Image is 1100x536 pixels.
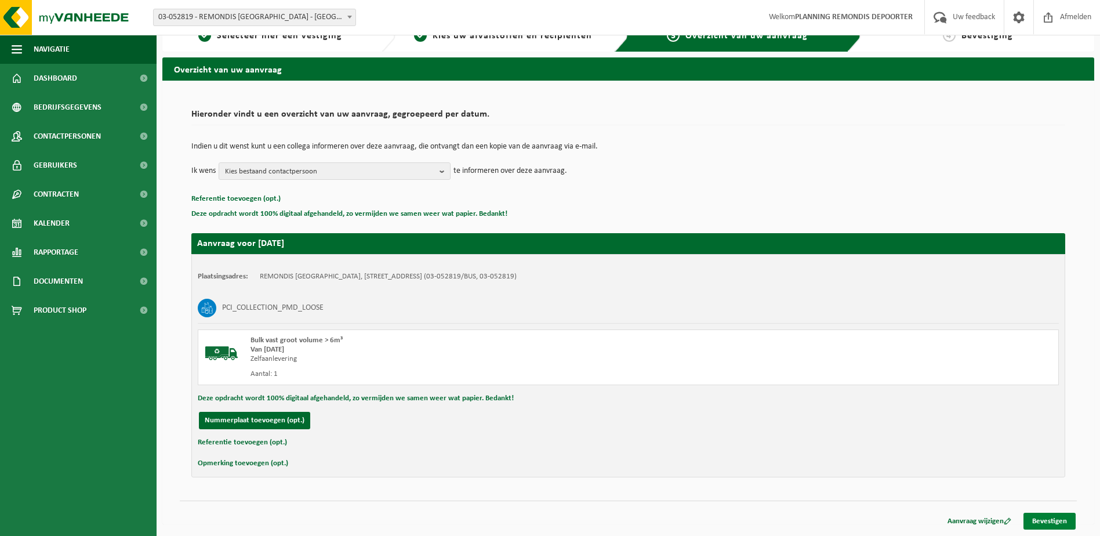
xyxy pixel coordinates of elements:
[795,13,913,21] strong: PLANNING REMONDIS DEPOORTER
[191,191,281,207] button: Referentie toevoegen (opt.)
[260,272,517,281] td: REMONDIS [GEOGRAPHIC_DATA], [STREET_ADDRESS] (03-052819/BUS, 03-052819)
[401,29,605,43] a: 2Kies uw afvalstoffen en recipiënten
[251,346,284,353] strong: Van [DATE]
[685,31,808,41] span: Overzicht van uw aanvraag
[433,31,592,41] span: Kies uw afvalstoffen en recipiënten
[34,296,86,325] span: Product Shop
[198,391,514,406] button: Deze opdracht wordt 100% digitaal afgehandeld, zo vermijden we samen weer wat papier. Bedankt!
[168,29,372,43] a: 1Selecteer hier een vestiging
[219,162,451,180] button: Kies bestaand contactpersoon
[251,370,675,379] div: Aantal: 1
[198,435,287,450] button: Referentie toevoegen (opt.)
[34,238,78,267] span: Rapportage
[34,64,77,93] span: Dashboard
[251,336,343,344] span: Bulk vast groot volume > 6m³
[34,180,79,209] span: Contracten
[198,273,248,280] strong: Plaatsingsadres:
[153,9,356,26] span: 03-052819 - REMONDIS WEST-VLAANDEREN - OOSTENDE
[453,162,567,180] p: te informeren over deze aanvraag.
[197,239,284,248] strong: Aanvraag voor [DATE]
[939,513,1020,530] a: Aanvraag wijzigen
[34,151,77,180] span: Gebruikers
[154,9,355,26] span: 03-052819 - REMONDIS WEST-VLAANDEREN - OOSTENDE
[191,162,216,180] p: Ik wens
[1023,513,1076,530] a: Bevestigen
[191,207,507,222] button: Deze opdracht wordt 100% digitaal afgehandeld, zo vermijden we samen weer wat papier. Bedankt!
[198,29,211,42] span: 1
[217,31,342,41] span: Selecteer hier een vestiging
[162,57,1094,80] h2: Overzicht van uw aanvraag
[251,354,675,364] div: Zelfaanlevering
[199,412,310,429] button: Nummerplaat toevoegen (opt.)
[34,122,101,151] span: Contactpersonen
[225,163,435,180] span: Kies bestaand contactpersoon
[34,267,83,296] span: Documenten
[667,29,680,42] span: 3
[34,35,70,64] span: Navigatie
[191,110,1065,125] h2: Hieronder vindt u een overzicht van uw aanvraag, gegroepeerd per datum.
[204,336,239,371] img: BL-SO-LV.png
[198,456,288,471] button: Opmerking toevoegen (opt.)
[222,299,324,317] h3: PCI_COLLECTION_PMD_LOOSE
[34,93,101,122] span: Bedrijfsgegevens
[34,209,70,238] span: Kalender
[961,31,1013,41] span: Bevestiging
[414,29,427,42] span: 2
[943,29,956,42] span: 4
[191,143,1065,151] p: Indien u dit wenst kunt u een collega informeren over deze aanvraag, die ontvangt dan een kopie v...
